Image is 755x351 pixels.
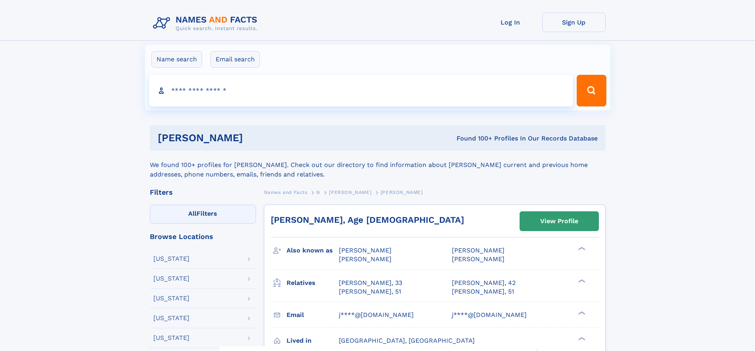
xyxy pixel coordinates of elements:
[153,295,189,302] div: [US_STATE]
[150,13,264,34] img: Logo Names and Facts
[150,151,606,179] div: We found 100+ profiles for [PERSON_NAME]. Check out our directory to find information about [PERS...
[150,233,256,240] div: Browse Locations
[576,278,586,283] div: ❯
[158,133,350,143] h1: [PERSON_NAME]
[576,246,586,251] div: ❯
[540,212,578,230] div: View Profile
[339,247,392,254] span: [PERSON_NAME]
[188,210,197,217] span: All
[542,13,606,32] a: Sign Up
[350,134,598,143] div: Found 100+ Profiles In Our Records Database
[316,187,320,197] a: N
[210,51,260,68] label: Email search
[339,287,401,296] a: [PERSON_NAME], 51
[150,189,256,196] div: Filters
[380,190,423,195] span: [PERSON_NAME]
[339,337,475,344] span: [GEOGRAPHIC_DATA], [GEOGRAPHIC_DATA]
[316,190,320,195] span: N
[287,244,339,257] h3: Also known as
[153,335,189,341] div: [US_STATE]
[264,187,308,197] a: Names and Facts
[329,187,371,197] a: [PERSON_NAME]
[153,275,189,282] div: [US_STATE]
[153,256,189,262] div: [US_STATE]
[149,75,573,106] input: search input
[520,212,598,231] a: View Profile
[150,205,256,224] label: Filters
[287,334,339,347] h3: Lived in
[287,308,339,322] h3: Email
[339,255,392,263] span: [PERSON_NAME]
[329,190,371,195] span: [PERSON_NAME]
[576,310,586,315] div: ❯
[151,51,202,68] label: Name search
[339,279,402,287] a: [PERSON_NAME], 33
[287,276,339,290] h3: Relatives
[452,247,505,254] span: [PERSON_NAME]
[479,13,542,32] a: Log In
[452,287,514,296] a: [PERSON_NAME], 51
[452,279,516,287] a: [PERSON_NAME], 42
[452,255,505,263] span: [PERSON_NAME]
[576,336,586,341] div: ❯
[271,215,464,225] a: [PERSON_NAME], Age [DEMOGRAPHIC_DATA]
[153,315,189,321] div: [US_STATE]
[577,75,606,106] button: Search Button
